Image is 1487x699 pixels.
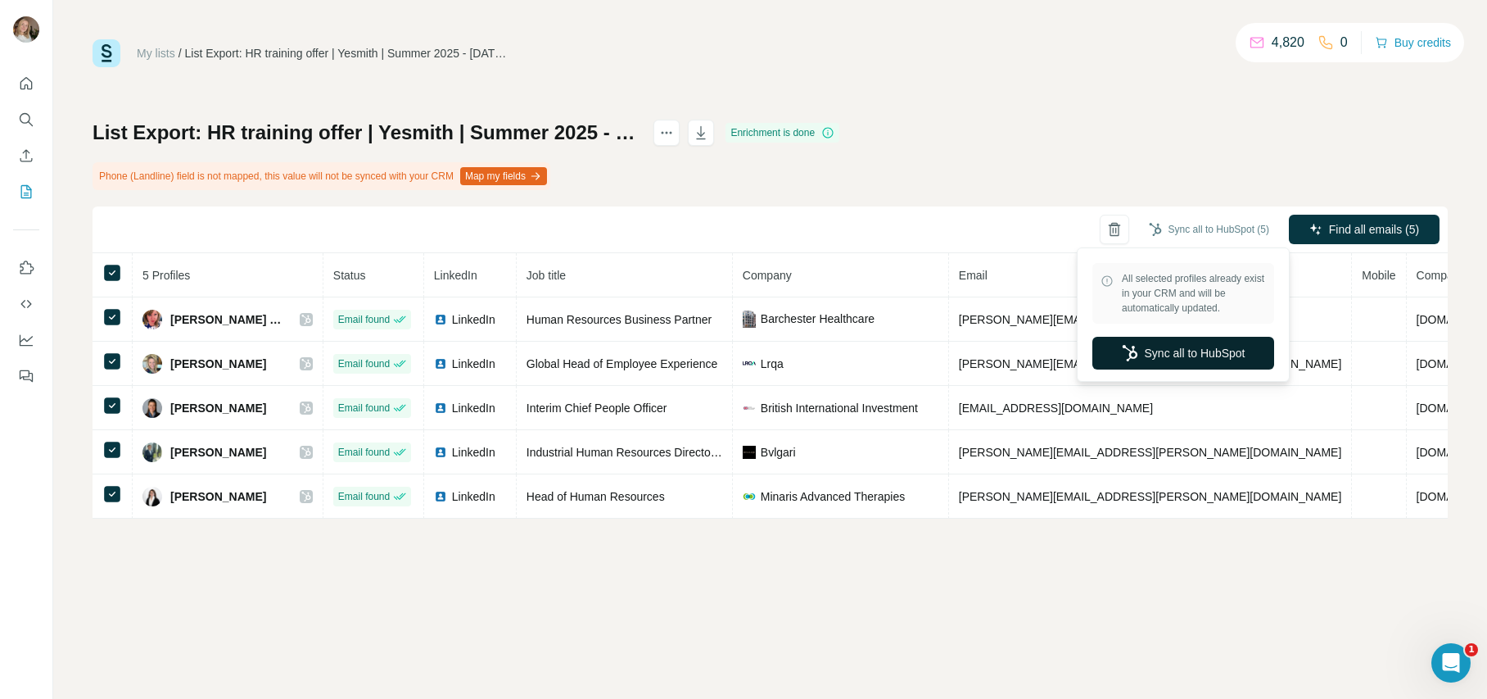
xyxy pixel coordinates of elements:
[170,444,266,461] span: [PERSON_NAME]
[338,445,390,460] span: Email found
[959,446,1342,459] span: [PERSON_NAME][EMAIL_ADDRESS][PERSON_NAME][DOMAIN_NAME]
[1329,221,1419,238] span: Find all emails (5)
[434,402,447,415] img: LinkedIn logo
[527,313,712,326] span: Human Resources Business Partner
[527,490,665,503] span: Head of Human Resources
[13,69,39,98] button: Quick start
[959,313,1247,326] span: [PERSON_NAME][EMAIL_ADDRESS][DOMAIN_NAME]
[13,361,39,391] button: Feedback
[1340,33,1348,52] p: 0
[761,311,875,327] span: Barchester Healthcare
[527,402,667,415] span: Interim Chief People Officer
[527,446,822,459] span: Industrial Human Resources Director - Bvlgari Gioielli SpA
[185,45,513,61] div: List Export: HR training offer | Yesmith | Summer 2025 - [DATE] 08:23
[142,487,162,506] img: Avatar
[13,177,39,207] button: My lists
[452,311,495,328] span: LinkedIn
[1272,33,1304,52] p: 4,820
[142,354,162,374] img: Avatar
[959,490,1342,503] span: [PERSON_NAME][EMAIL_ADDRESS][PERSON_NAME][DOMAIN_NAME]
[170,488,266,505] span: [PERSON_NAME]
[13,253,39,283] button: Use Surfe on LinkedIn
[743,269,792,282] span: Company
[13,325,39,355] button: Dashboard
[170,311,283,328] span: [PERSON_NAME] Brand
[1289,215,1440,244] button: Find all emails (5)
[13,16,39,43] img: Avatar
[761,488,905,505] span: Minaris Advanced Therapies
[959,402,1153,415] span: [EMAIL_ADDRESS][DOMAIN_NAME]
[1122,271,1266,315] span: All selected profiles already exist in your CRM and will be automatically updated.
[93,162,550,190] div: Phone (Landline) field is not mapped, this value will not be synced with your CRM
[434,269,477,282] span: LinkedIn
[743,311,756,327] img: company-logo
[170,400,266,416] span: [PERSON_NAME]
[338,356,390,371] span: Email found
[142,269,190,282] span: 5 Profiles
[333,269,366,282] span: Status
[13,141,39,170] button: Enrich CSV
[1375,31,1451,54] button: Buy credits
[434,357,447,370] img: LinkedIn logo
[452,400,495,416] span: LinkedIn
[743,490,756,503] img: company-logo
[142,398,162,418] img: Avatar
[170,356,266,372] span: [PERSON_NAME]
[527,357,717,370] span: Global Head of Employee Experience
[452,444,495,461] span: LinkedIn
[761,400,918,416] span: British International Investment
[959,357,1342,370] span: [PERSON_NAME][EMAIL_ADDRESS][PERSON_NAME][DOMAIN_NAME]
[142,443,162,462] img: Avatar
[338,312,390,327] span: Email found
[1431,643,1471,683] iframe: Intercom live chat
[434,490,447,503] img: LinkedIn logo
[338,489,390,504] span: Email found
[527,269,566,282] span: Job title
[959,269,988,282] span: Email
[13,289,39,319] button: Use Surfe API
[1092,337,1274,370] button: Sync all to HubSpot
[653,120,680,146] button: actions
[725,123,839,143] div: Enrichment is done
[1362,269,1395,282] span: Mobile
[338,401,390,415] span: Email found
[434,313,447,326] img: LinkedIn logo
[179,45,182,61] li: /
[142,310,162,329] img: Avatar
[434,446,447,459] img: LinkedIn logo
[452,488,495,505] span: LinkedIn
[761,444,796,461] span: Bvlgari
[743,361,756,365] img: company-logo
[93,120,639,146] h1: List Export: HR training offer | Yesmith | Summer 2025 - [DATE] 08:23
[452,356,495,372] span: LinkedIn
[93,39,120,67] img: Surfe Logo
[743,446,756,459] img: company-logo
[743,402,756,415] img: company-logo
[137,47,175,60] a: My lists
[1137,217,1281,242] button: Sync all to HubSpot (5)
[761,356,784,372] span: Lrqa
[1465,643,1478,656] span: 1
[13,105,39,134] button: Search
[460,167,547,185] button: Map my fields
